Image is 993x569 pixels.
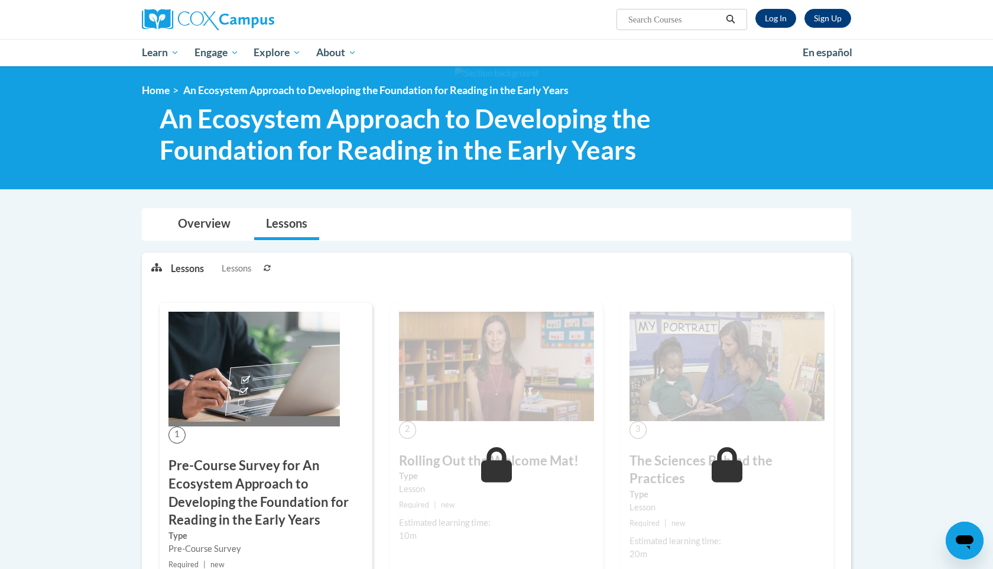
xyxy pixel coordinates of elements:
span: | [434,500,436,509]
div: Lesson [399,483,594,496]
span: Required [629,519,660,528]
span: new [441,500,455,509]
span: Engage [194,46,239,60]
span: Required [399,500,429,509]
img: Course Image [399,312,594,422]
a: Lessons [254,209,319,240]
a: En español [795,40,860,65]
a: Home [142,84,170,96]
label: Type [168,529,364,542]
p: Lessons [171,262,204,275]
span: 10m [399,531,417,541]
button: Search [722,12,739,27]
a: Cox Campus [142,9,366,30]
span: Explore [254,46,301,60]
span: new [210,560,225,569]
span: 2 [399,421,416,438]
a: Learn [134,39,187,66]
img: Course Image [629,312,825,422]
span: | [664,519,667,528]
span: 3 [629,421,647,438]
span: Lessons [222,262,251,275]
label: Type [399,470,594,483]
img: Section background [455,67,538,80]
label: Type [629,488,825,501]
a: Overview [166,209,242,240]
span: An Ecosystem Approach to Developing the Foundation for Reading in the Early Years [183,84,569,96]
div: Pre-Course Survey [168,542,364,555]
span: | [203,560,206,569]
span: An Ecosystem Approach to Developing the Foundation for Reading in the Early Years [160,103,687,166]
span: En español [803,46,852,59]
h3: Pre-Course Survey for An Ecosystem Approach to Developing the Foundation for Reading in the Early... [168,457,364,529]
iframe: Button to launch messaging window [946,522,984,560]
span: About [316,46,356,60]
input: Search Courses [627,12,722,27]
a: Register [804,9,851,28]
a: Log In [755,9,796,28]
div: Estimated learning time: [399,516,594,529]
span: 1 [168,426,186,444]
img: Course Image [168,312,340,426]
img: Cox Campus [142,9,274,30]
span: Required [168,560,199,569]
span: 20m [629,549,647,559]
a: About [309,39,364,66]
h3: Rolling Out the Welcome Mat! [399,452,594,470]
div: Estimated learning time: [629,535,825,548]
a: Engage [187,39,246,66]
div: Lesson [629,501,825,514]
h3: The Sciences Behind the Practices [629,452,825,489]
div: Main menu [124,39,869,66]
a: Explore [246,39,309,66]
span: new [671,519,686,528]
span: Learn [142,46,179,60]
